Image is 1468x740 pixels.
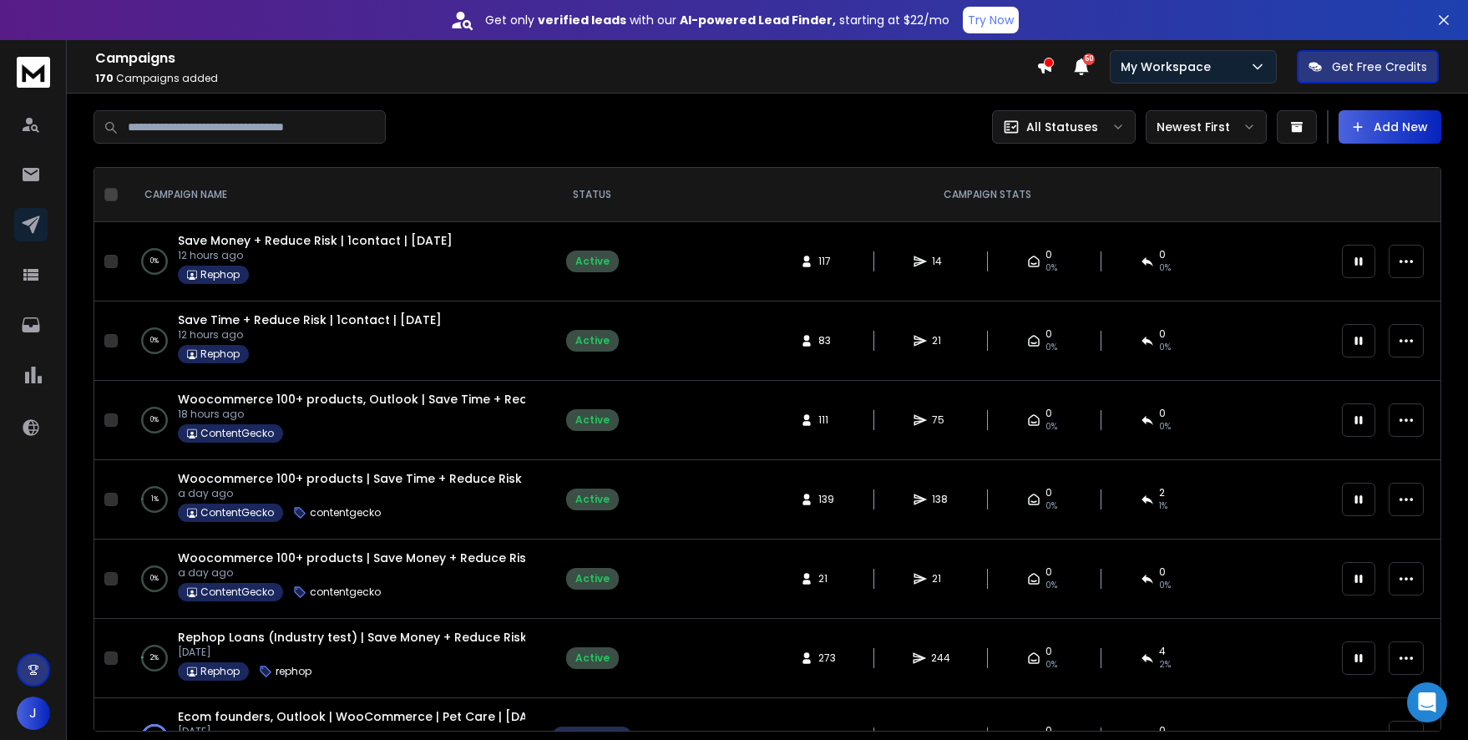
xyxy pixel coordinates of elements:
span: 21 [818,572,835,585]
span: 0 [1045,724,1052,737]
a: Woocommerce 100+ products | Save Time + Reduce Risk | Storeleads | [DATE] [178,470,650,487]
span: 138 [932,493,949,506]
p: 0 % [150,412,159,428]
p: All Statuses [1026,119,1098,135]
p: [DATE] [178,646,525,659]
span: 0 [1159,407,1166,420]
p: contentgecko [310,585,381,599]
th: STATUS [542,168,642,222]
p: 12 hours ago [178,328,442,342]
span: 170 [95,71,114,85]
span: 0 [1045,645,1052,658]
p: ContentGecko [200,506,274,520]
p: Rephop [200,665,240,678]
img: logo [17,57,50,88]
p: 18 hours ago [178,408,525,421]
div: Active [575,572,610,585]
p: ContentGecko [200,427,274,440]
span: 0 [1045,248,1052,261]
p: Get Free Credits [1332,58,1427,75]
div: Active [575,255,610,268]
p: 2 % [150,650,159,667]
span: 4 [1159,645,1166,658]
span: 0% [1045,499,1057,513]
span: 75 [932,413,949,427]
strong: AI-powered Lead Finder, [680,12,836,28]
span: 0 % [1159,420,1171,433]
span: 2 % [1159,658,1171,672]
button: Add New [1339,110,1441,144]
a: Ecom founders, Outlook | WooCommerce | Pet Care | [DATE] [178,708,547,725]
span: 0 [1045,407,1052,420]
p: My Workspace [1121,58,1217,75]
span: 0% [1045,420,1057,433]
span: 0 % [1159,261,1171,275]
p: Try Now [968,12,1014,28]
td: 0%Woocommerce 100+ products | Save Money + Reduce Risk | Storeleads | [DATE]a day agoContentGecko... [124,540,542,619]
th: CAMPAIGN STATS [642,168,1332,222]
p: Rephop [200,268,240,281]
span: 244 [931,651,950,665]
td: 0%Save Time + Reduce Risk | 1contact | [DATE]12 hours agoRephop [124,302,542,381]
th: CAMPAIGN NAME [124,168,542,222]
button: J [17,697,50,730]
p: 1 % [151,491,159,508]
span: 0% [1045,658,1057,672]
p: rephop [276,665,311,678]
p: 0 % [150,253,159,270]
span: 0 [1159,248,1166,261]
span: 0 % [1159,341,1171,354]
span: 0 [1045,327,1052,341]
strong: verified leads [538,12,626,28]
p: 0 % [150,332,159,349]
span: 273 [818,651,836,665]
span: 50 [1083,53,1095,65]
button: Get Free Credits [1297,50,1439,84]
td: 2%Rephop Loans (Industry test) | Save Money + Reduce Risk | Manufacturing 250k+ rev | 1contact | ... [124,619,542,698]
span: 0% [1045,261,1057,275]
div: Active [575,413,610,427]
p: ContentGecko [200,585,274,599]
a: Rephop Loans (Industry test) | Save Money + Reduce Risk | Manufacturing 250k+ rev | 1contact | [D... [178,629,805,646]
span: 14 [932,255,949,268]
p: 12 hours ago [178,249,453,262]
span: 0% [1045,341,1057,354]
span: 0 % [1159,579,1171,592]
span: 0% [1045,579,1057,592]
p: contentgecko [310,506,381,520]
span: 21 [932,572,949,585]
button: Newest First [1146,110,1267,144]
p: a day ago [178,566,525,580]
a: Woocommerce 100+ products | Save Money + Reduce Risk | Storeleads | [DATE] [178,550,661,566]
span: 111 [818,413,835,427]
div: Open Intercom Messenger [1407,682,1447,722]
a: Woocommerce 100+ products, Outlook | Save Time + Reduce Risk | Storeleads | [DATE] [178,391,706,408]
span: 1 % [1159,499,1167,513]
span: 0 [1159,724,1166,737]
div: Active [575,334,610,347]
span: 139 [818,493,835,506]
p: Rephop [200,347,240,361]
p: Get only with our starting at $22/mo [485,12,949,28]
div: Active [575,651,610,665]
div: Active [575,493,610,506]
span: 83 [818,334,835,347]
span: 2 [1159,486,1165,499]
p: Campaigns added [95,72,1036,85]
a: Save Time + Reduce Risk | 1contact | [DATE] [178,312,442,328]
span: 0 [1045,486,1052,499]
button: Try Now [963,7,1019,33]
span: 0 [1159,565,1166,579]
span: 0 [1045,565,1052,579]
h1: Campaigns [95,48,1036,68]
a: Save Money + Reduce Risk | 1contact | [DATE] [178,232,453,249]
p: [DATE] [178,725,525,738]
p: 0 % [150,570,159,587]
